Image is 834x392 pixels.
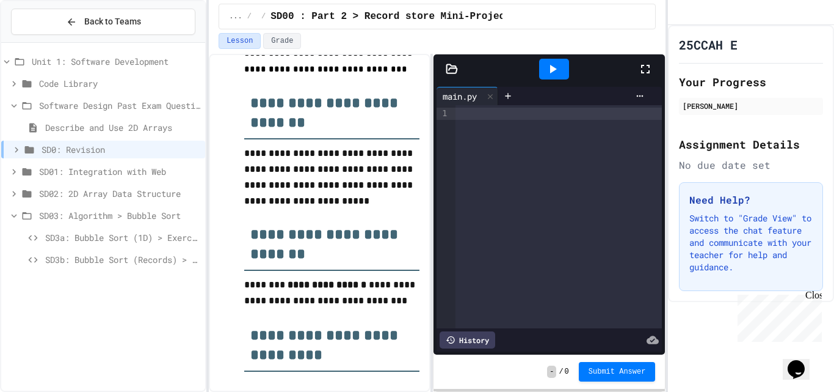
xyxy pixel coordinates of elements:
[683,100,819,111] div: [PERSON_NAME]
[440,331,495,349] div: History
[219,33,261,49] button: Lesson
[783,343,822,380] iframe: chat widget
[270,9,511,24] span: SD00 : Part 2 > Record store Mini-Project
[579,362,656,382] button: Submit Answer
[437,108,449,120] div: 1
[679,73,823,91] h2: Your Progress
[84,15,141,28] span: Back to Teams
[5,5,84,78] div: Chat with us now!Close
[11,9,195,35] button: Back to Teams
[679,36,738,53] h1: 25CCAH E
[263,33,301,49] button: Grade
[559,367,563,377] span: /
[679,158,823,172] div: No due date set
[39,209,200,222] span: SD03: Algorithm > Bubble Sort
[733,290,822,342] iframe: chat widget
[689,193,813,207] h3: Need Help?
[39,165,200,178] span: SD01: Integration with Web
[437,87,498,105] div: main.py
[39,77,200,90] span: Code Library
[39,99,200,112] span: Software Design Past Exam Questions
[45,231,200,244] span: SD3a: Bubble Sort (1D) > Exercises
[45,253,200,266] span: SD3b: Bubble Sort (Records) > Exercises
[689,212,813,273] p: Switch to "Grade View" to access the chat feature and communicate with your teacher for help and ...
[42,143,200,156] span: SD0: Revision
[247,12,252,21] span: /
[437,90,483,103] div: main.py
[39,187,200,200] span: SD02: 2D Array Data Structure
[679,136,823,153] h2: Assignment Details
[547,366,556,378] span: -
[589,367,646,377] span: Submit Answer
[229,12,242,21] span: ...
[32,55,200,68] span: Unit 1: Software Development
[45,121,200,134] span: Describe and Use 2D Arrays
[261,12,266,21] span: /
[565,367,569,377] span: 0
